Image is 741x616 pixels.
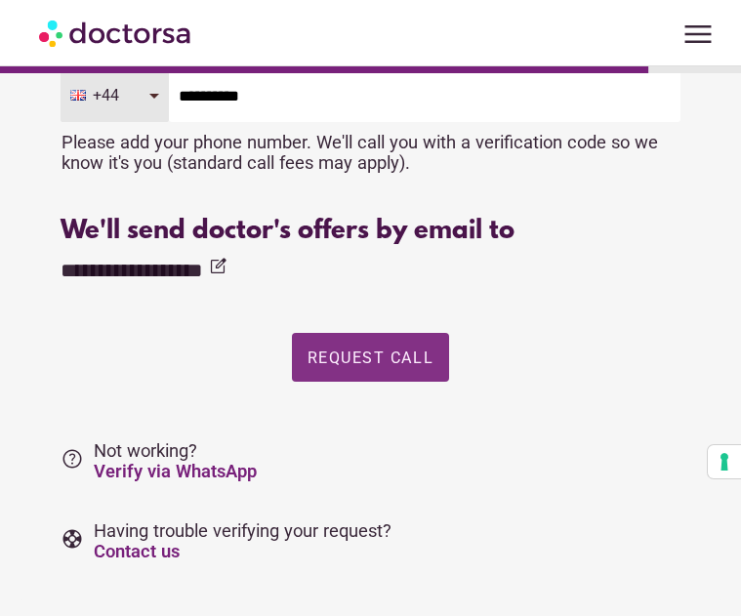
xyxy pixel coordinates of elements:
i: edit_square [208,257,227,276]
div: Please add your phone number. We'll call you with a verification code so we know it's you (standa... [61,122,680,173]
span: +44 [93,86,132,104]
span: Not working? [94,440,257,481]
a: Contact us [94,541,180,561]
button: Your consent preferences for tracking technologies [708,445,741,478]
span: menu [679,16,717,53]
i: help [61,447,84,471]
div: We'll send doctor's offers by email to [61,217,680,247]
img: Doctorsa.com [39,11,193,55]
button: Request Call [292,333,449,382]
span: Request Call [308,349,433,367]
a: Verify via WhatsApp [94,461,257,481]
span: Having trouble verifying your request? [94,520,391,561]
i: support [61,527,84,551]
